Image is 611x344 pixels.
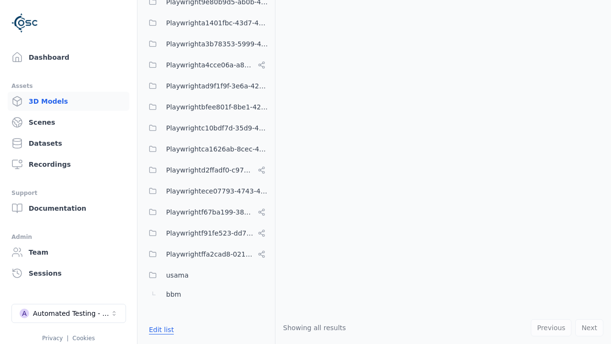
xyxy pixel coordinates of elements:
a: Datasets [8,134,129,153]
button: Playwrighta1401fbc-43d7-48dd-a309-be935d99d708 [143,13,269,32]
a: 3D Models [8,92,129,111]
span: Playwrighta4cce06a-a8e6-4c0d-bfc1-93e8d78d750a [166,59,254,71]
span: Playwrightd2ffadf0-c973-454c-8fcf-dadaeffcb802 [166,164,254,176]
span: Playwrightad9f1f9f-3e6a-4231-8f19-c506bf64a382 [166,80,269,92]
a: Documentation [8,199,129,218]
button: Playwrightf67ba199-386a-42d1-aebc-3b37e79c7296 [143,203,269,222]
button: Select a workspace [11,304,126,323]
a: Sessions [8,264,129,283]
a: Dashboard [8,48,129,67]
button: Playwrightd2ffadf0-c973-454c-8fcf-dadaeffcb802 [143,161,269,180]
a: Privacy [42,335,63,342]
span: Playwrightf67ba199-386a-42d1-aebc-3b37e79c7296 [166,206,254,218]
button: bbm [143,285,269,304]
span: | [67,335,69,342]
span: Showing all results [283,324,346,332]
span: Playwrighta1401fbc-43d7-48dd-a309-be935d99d708 [166,17,269,29]
span: usama [166,269,189,281]
div: Admin [11,231,126,243]
a: Team [8,243,129,262]
div: Assets [11,80,126,92]
img: Logo [11,10,38,36]
button: Playwrighta3b78353-5999-46c5-9eab-70007203469a [143,34,269,54]
div: Support [11,187,126,199]
span: Playwrighta3b78353-5999-46c5-9eab-70007203469a [166,38,269,50]
a: Cookies [73,335,95,342]
span: Playwrightc10bdf7d-35d9-4192-9c9c-05eee54e6e91 [166,122,269,134]
button: Playwrightbfee801f-8be1-42a6-b774-94c49e43b650 [143,97,269,117]
button: Playwrightca1626ab-8cec-4ddc-b85a-2f9392fe08d1 [143,140,269,159]
span: bbm [166,289,181,300]
button: Playwrightad9f1f9f-3e6a-4231-8f19-c506bf64a382 [143,76,269,96]
span: Playwrightece07793-4743-4afe-b4fd-ce102ce0984b [166,185,269,197]
button: Playwrightc10bdf7d-35d9-4192-9c9c-05eee54e6e91 [143,118,269,138]
button: Playwrightf91fe523-dd75-44f3-a953-451f6070cb42 [143,224,269,243]
span: Playwrightbfee801f-8be1-42a6-b774-94c49e43b650 [166,101,269,113]
a: Scenes [8,113,129,132]
div: A [20,309,29,318]
span: Playwrightffa2cad8-0214-4c2f-a758-8e9593c5a37e [166,248,254,260]
button: usama [143,266,269,285]
button: Playwrighta4cce06a-a8e6-4c0d-bfc1-93e8d78d750a [143,55,269,75]
a: Recordings [8,155,129,174]
button: Playwrightece07793-4743-4afe-b4fd-ce102ce0984b [143,182,269,201]
button: Playwrightffa2cad8-0214-4c2f-a758-8e9593c5a37e [143,245,269,264]
span: Playwrightf91fe523-dd75-44f3-a953-451f6070cb42 [166,227,254,239]
div: Automated Testing - Playwright [33,309,110,318]
span: Playwrightca1626ab-8cec-4ddc-b85a-2f9392fe08d1 [166,143,269,155]
button: Edit list [143,321,179,338]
